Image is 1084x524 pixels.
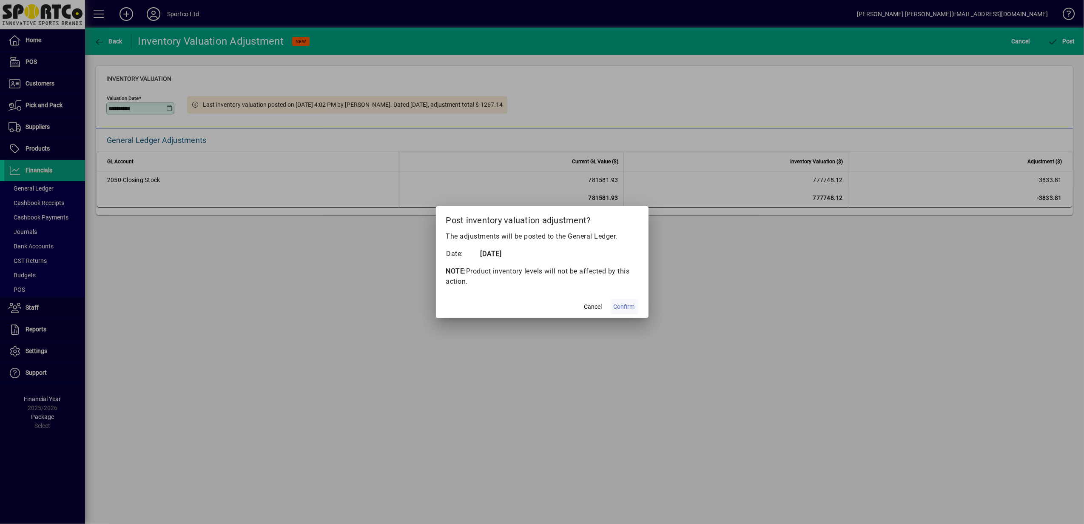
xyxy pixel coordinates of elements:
[584,302,602,311] span: Cancel
[436,206,649,231] h2: Post inventory valuation adjustment?
[610,299,638,314] button: Confirm
[446,248,480,259] td: Date:
[614,302,635,311] span: Confirm
[446,266,638,287] p: Product inventory levels will not be affected by this action.
[446,231,638,242] p: The adjustments will be posted to the General Ledger.
[580,299,607,314] button: Cancel
[480,248,514,259] td: [DATE]
[446,267,467,275] strong: NOTE:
